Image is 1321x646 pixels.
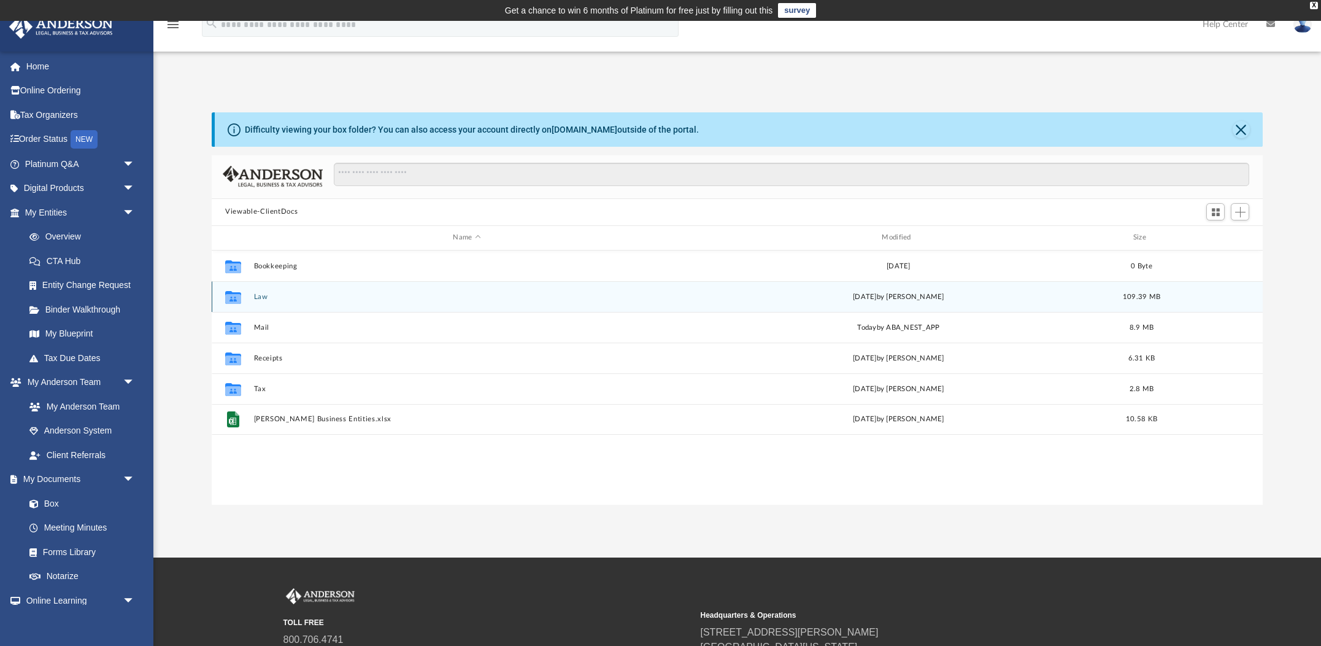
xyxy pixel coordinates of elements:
a: Platinum Q&Aarrow_drop_down [9,152,153,176]
div: Modified [685,232,1112,243]
a: Online Ordering [9,79,153,103]
span: today [857,324,876,330]
div: Get a chance to win 6 months of Platinum for free just by filling out this [505,3,773,18]
a: Order StatusNEW [9,127,153,152]
i: menu [166,17,180,32]
span: arrow_drop_down [123,467,147,492]
i: search [205,17,218,30]
a: Tax Organizers [9,103,153,127]
img: User Pic [1293,15,1312,33]
span: arrow_drop_down [123,176,147,201]
button: Tax [254,385,680,393]
a: My Documentsarrow_drop_down [9,467,147,492]
a: Box [17,491,141,516]
span: 6.31 KB [1128,354,1155,361]
a: My Anderson Team [17,394,141,419]
img: Anderson Advisors Platinum Portal [6,15,117,39]
a: Forms Library [17,540,141,564]
button: Law [254,293,680,301]
a: menu [166,23,180,32]
span: arrow_drop_down [123,370,147,395]
a: Binder Walkthrough [17,297,153,322]
span: arrow_drop_down [123,588,147,613]
span: 8.9 MB [1130,324,1154,330]
a: Entity Change Request [17,273,153,298]
div: [DATE] by [PERSON_NAME] [685,414,1112,425]
button: Bookkeeping [254,262,680,270]
div: id [217,232,248,243]
input: Search files and folders [334,163,1249,186]
a: My Blueprint [17,322,147,346]
small: Headquarters & Operations [701,610,1109,621]
span: 10.58 KB [1126,416,1157,422]
div: NEW [71,130,98,149]
div: by ABA_NEST_APP [685,322,1112,333]
a: Anderson System [17,419,147,443]
div: grid [212,251,1263,505]
span: 109.39 MB [1123,293,1160,300]
a: Overview [17,225,153,249]
div: Name [253,232,680,243]
div: Size [1117,232,1166,243]
a: Online Learningarrow_drop_down [9,588,147,613]
a: Home [9,54,153,79]
a: [STREET_ADDRESS][PERSON_NAME] [701,627,879,637]
button: Mail [254,324,680,332]
div: Difficulty viewing your box folder? You can also access your account directly on outside of the p... [245,123,699,136]
button: Receipts [254,354,680,362]
div: [DATE] by [PERSON_NAME] [685,291,1112,302]
a: Tax Due Dates [17,346,153,370]
small: TOLL FREE [283,617,692,628]
a: 800.706.4741 [283,634,344,645]
a: CTA Hub [17,249,153,273]
a: survey [778,3,816,18]
div: [DATE] by [PERSON_NAME] [685,352,1112,364]
div: [DATE] [685,260,1112,271]
button: Add [1231,203,1249,220]
button: Close [1233,121,1250,138]
div: [DATE] by [PERSON_NAME] [685,383,1112,394]
button: Switch to Grid View [1206,203,1225,220]
span: arrow_drop_down [123,200,147,225]
span: 2.8 MB [1130,385,1154,392]
a: My Entitiesarrow_drop_down [9,200,153,225]
button: [PERSON_NAME] Business Entities.xlsx [254,415,680,423]
a: My Anderson Teamarrow_drop_down [9,370,147,395]
a: Notarize [17,564,147,589]
span: 0 Byte [1131,262,1152,269]
a: Meeting Minutes [17,516,147,540]
img: Anderson Advisors Platinum Portal [283,588,357,604]
button: Viewable-ClientDocs [225,206,298,217]
a: Digital Productsarrow_drop_down [9,176,153,201]
span: arrow_drop_down [123,152,147,177]
div: close [1310,2,1318,9]
div: id [1171,232,1257,243]
a: [DOMAIN_NAME] [552,125,617,134]
a: Client Referrals [17,443,147,467]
